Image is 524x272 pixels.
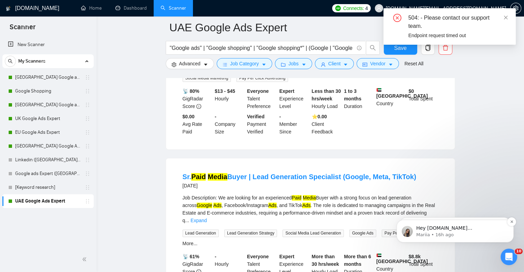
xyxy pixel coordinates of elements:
[288,60,299,67] span: Jobs
[15,112,81,126] a: UK Google Ads Expert
[511,6,521,11] span: setting
[312,88,341,101] b: Less than 30 hrs/week
[278,113,310,135] div: Member Since
[85,130,90,135] span: holder
[213,203,222,208] mark: Ads
[408,32,507,39] div: Endpoint request timed out
[15,181,81,194] a: [Keyword research]
[246,87,278,110] div: Talent Preference
[85,143,90,149] span: holder
[375,87,407,110] div: Country
[393,14,401,22] span: close-circle
[8,38,88,52] a: New Scanner
[292,195,301,200] mark: Paid
[181,87,214,110] div: GigRadar Score
[85,185,90,190] span: holder
[185,218,189,223] span: ...
[115,5,147,11] a: dashboardDashboard
[85,157,90,163] span: holder
[172,62,176,67] span: setting
[215,254,216,259] b: -
[247,254,269,259] b: Everyone
[196,104,201,109] span: info-circle
[215,114,216,119] b: -
[275,58,312,69] button: folderJobscaret-down
[312,114,327,119] b: ⭐️ 0.00
[281,62,286,67] span: folder
[357,46,361,50] span: info-circle
[15,126,81,139] a: EU Google Ads Expert
[183,229,219,237] span: Lead Generation
[344,254,371,267] b: More than 6 months
[370,60,385,67] span: Vendor
[15,84,81,98] a: Google Shopping
[191,218,207,223] a: Expand
[376,87,428,99] b: [GEOGRAPHIC_DATA]
[183,194,438,224] div: Job Description: We are looking for an experienced Buyer with a strong focus on lead generation a...
[388,62,393,67] span: caret-down
[179,60,201,67] span: Advanced
[246,113,278,135] div: Payment Verified
[230,60,259,67] span: Job Category
[82,256,89,263] span: double-left
[15,167,81,181] a: Google ads Expert ([GEOGRAPHIC_DATA]) no bids
[5,56,16,67] button: search
[510,3,521,14] button: setting
[501,249,517,265] iframe: Intercom live chat
[365,4,368,12] span: 4
[85,198,90,204] span: holder
[382,229,433,237] span: Pay Per Click Advertising
[208,173,227,181] mark: Media
[6,3,11,14] img: logo
[310,113,343,135] div: Client Feedback
[223,62,227,67] span: bars
[85,75,90,80] span: holder
[85,102,90,108] span: holder
[278,87,310,110] div: Experience Level
[213,113,246,135] div: Company Size
[215,88,235,94] b: $13 - $45
[181,113,214,135] div: Avg Rate Paid
[183,114,195,119] b: $0.00
[303,195,316,200] mark: Media
[407,87,440,110] div: Total Spent
[312,254,339,267] b: More than 30 hrs/week
[2,38,94,52] li: New Scanner
[362,62,367,67] span: idcard
[366,45,379,51] span: search
[377,253,381,258] img: 🇦🇪
[213,87,246,110] div: Hourly
[170,44,354,52] input: Search Freelance Jobs...
[183,182,416,190] div: [DATE]
[183,254,199,259] b: 📡 61%
[279,88,295,94] b: Expert
[302,203,310,208] mark: Ads
[161,5,186,11] a: searchScanner
[349,229,376,237] span: Google Ads
[85,116,90,121] span: holder
[386,205,524,253] iframe: Intercom notifications message
[510,6,521,11] a: setting
[409,254,421,259] b: $ 8.8k
[366,41,380,55] button: search
[15,153,81,167] a: Linkedin ([GEOGRAPHIC_DATA]) no bids
[81,5,102,11] a: homeHome
[15,139,81,153] a: [GEOGRAPHIC_DATA] Google Ads Expert
[85,88,90,94] span: holder
[343,4,364,12] span: Connects:
[344,88,361,101] b: 1 to 3 months
[217,58,272,69] button: barsJob Categorycaret-down
[279,254,295,259] b: Expert
[342,87,375,110] div: Duration
[408,14,507,30] div: 504: - Please contact our support team.
[85,171,90,176] span: holder
[404,60,423,67] a: Reset All
[197,203,212,208] mark: Google
[315,58,354,69] button: userClientcaret-down
[515,249,523,254] span: 10
[409,88,414,94] b: $ 0
[191,173,206,181] mark: Paid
